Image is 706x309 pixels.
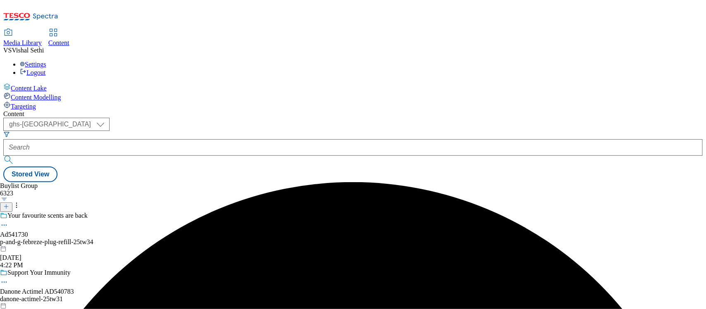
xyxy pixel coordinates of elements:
span: VS [3,47,12,54]
div: Content [3,110,703,118]
a: Logout [20,69,45,76]
span: Content Modelling [11,94,61,101]
span: Content Lake [11,85,47,92]
span: Media Library [3,39,42,46]
a: Content [48,29,69,47]
a: Settings [20,61,46,68]
a: Targeting [3,101,703,110]
input: Search [3,139,703,156]
a: Content Lake [3,83,703,92]
a: Media Library [3,29,42,47]
span: Vishal Sethi [12,47,44,54]
svg: Search Filters [3,131,10,138]
span: Content [48,39,69,46]
a: Content Modelling [3,92,703,101]
span: Targeting [11,103,36,110]
button: Stored View [3,166,57,182]
div: Your favourite scents are back [7,212,88,219]
div: Support Your Immunity [7,269,70,276]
